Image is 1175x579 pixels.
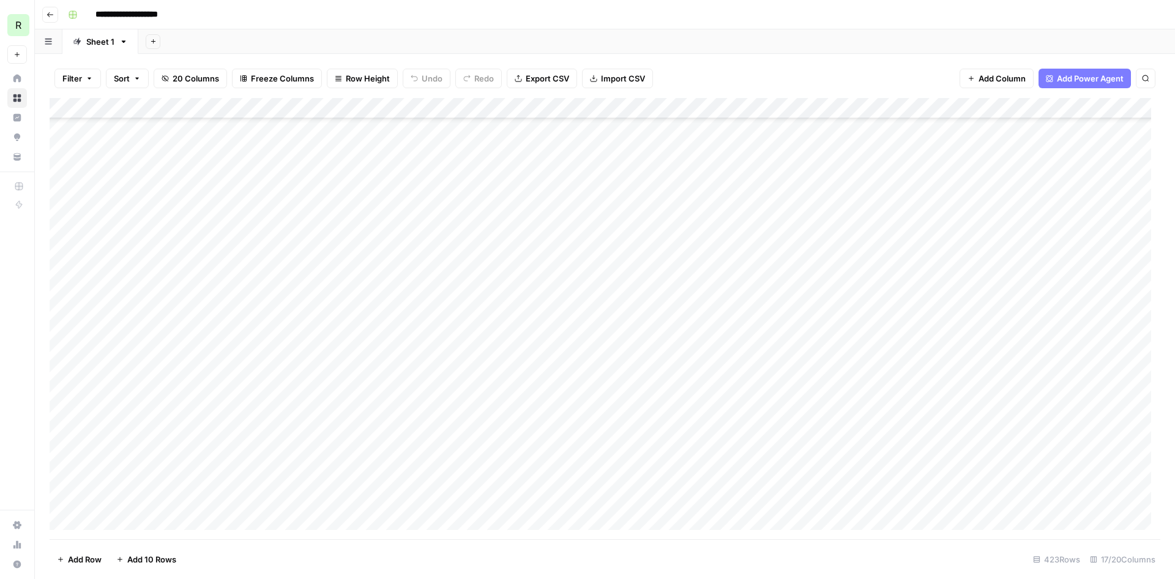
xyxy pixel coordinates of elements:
button: Add 10 Rows [109,550,184,569]
span: Redo [474,72,494,85]
a: Browse [7,88,27,108]
a: Settings [7,515,27,535]
span: Sort [114,72,130,85]
span: Add Column [979,72,1026,85]
a: Usage [7,535,27,554]
button: Add Column [960,69,1034,88]
span: Add 10 Rows [127,553,176,566]
a: Your Data [7,147,27,167]
a: Insights [7,108,27,127]
button: Row Height [327,69,398,88]
a: Sheet 1 [62,29,138,54]
button: Add Power Agent [1039,69,1131,88]
span: Freeze Columns [251,72,314,85]
button: Filter [54,69,101,88]
span: R [15,18,21,32]
a: Opportunities [7,127,27,147]
button: Export CSV [507,69,577,88]
button: 20 Columns [154,69,227,88]
button: Redo [455,69,502,88]
span: Add Row [68,553,102,566]
button: Help + Support [7,554,27,574]
div: 17/20 Columns [1085,550,1160,569]
span: Add Power Agent [1057,72,1124,85]
button: Freeze Columns [232,69,322,88]
a: Home [7,69,27,88]
span: Undo [422,72,442,85]
button: Import CSV [582,69,653,88]
div: Sheet 1 [86,36,114,48]
span: Filter [62,72,82,85]
button: Sort [106,69,149,88]
span: Row Height [346,72,390,85]
span: 20 Columns [173,72,219,85]
button: Add Row [50,550,109,569]
div: 423 Rows [1028,550,1085,569]
button: Undo [403,69,450,88]
span: Export CSV [526,72,569,85]
span: Import CSV [601,72,645,85]
button: Workspace: Re-Leased [7,10,27,40]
